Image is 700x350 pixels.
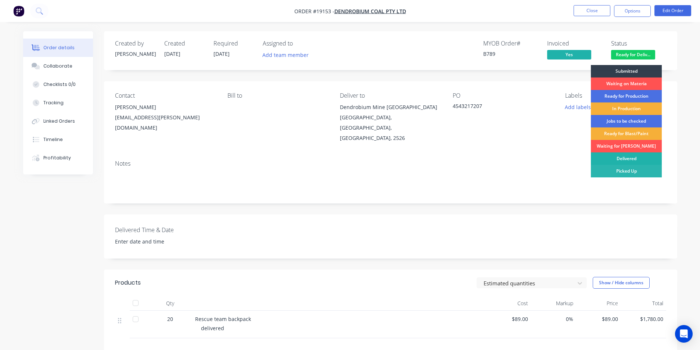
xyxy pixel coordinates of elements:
span: Yes [547,50,591,59]
span: $89.00 [579,315,618,323]
span: delivered [201,325,224,332]
div: [PERSON_NAME] [115,50,155,58]
label: Delivered Time & Date [115,225,207,234]
div: B789 [483,50,538,58]
div: Ready for Production [591,90,662,102]
button: Edit Order [654,5,691,16]
div: Linked Orders [43,118,75,125]
div: Cost [486,296,531,311]
div: Created [164,40,205,47]
span: 0% [534,315,573,323]
button: Add labels [561,102,595,112]
div: Dendrobium Mine [GEOGRAPHIC_DATA] [340,102,441,112]
button: Checklists 0/0 [23,75,93,94]
div: PO [453,92,553,99]
div: Timeline [43,136,63,143]
div: Waiting on Materia [591,77,662,90]
div: Price [576,296,621,311]
span: [DATE] [164,50,180,57]
div: Invoiced [547,40,602,47]
span: Ready for Deliv... [611,50,655,59]
div: Labels [565,92,666,99]
span: 20 [167,315,173,323]
div: [PERSON_NAME][EMAIL_ADDRESS][PERSON_NAME][DOMAIN_NAME] [115,102,216,133]
div: In Production [591,102,662,115]
div: Order details [43,44,75,51]
div: Dendrobium Mine [GEOGRAPHIC_DATA][GEOGRAPHIC_DATA], [GEOGRAPHIC_DATA], [GEOGRAPHIC_DATA], 2526 [340,102,441,143]
button: Profitability [23,149,93,167]
div: Notes [115,160,666,167]
button: Ready for Deliv... [611,50,655,61]
div: Checklists 0/0 [43,81,76,88]
span: $89.00 [489,315,528,323]
span: Rescue team backpack [195,315,251,322]
div: Waiting for [PERSON_NAME] [591,140,662,152]
div: Ready for Blast/Paint [591,127,662,140]
div: Delivered [591,152,662,165]
div: [PERSON_NAME] [115,102,216,112]
button: Options [614,5,651,17]
div: Required [213,40,254,47]
div: 4543217207 [453,102,545,112]
div: Jobs to be checked [591,115,662,127]
div: Status [611,40,666,47]
button: Add team member [263,50,313,60]
div: Total [621,296,666,311]
span: [DATE] [213,50,230,57]
div: Assigned to [263,40,336,47]
div: [EMAIL_ADDRESS][PERSON_NAME][DOMAIN_NAME] [115,112,216,133]
button: Timeline [23,130,93,149]
div: Picked Up [591,165,662,177]
button: Linked Orders [23,112,93,130]
img: Factory [13,6,24,17]
input: Enter date and time [110,236,201,247]
div: Bill to [227,92,328,99]
div: Qty [148,296,192,311]
button: Collaborate [23,57,93,75]
div: Collaborate [43,63,72,69]
div: Submitted [591,65,662,77]
div: Products [115,278,141,287]
span: Order #19153 - [294,8,334,15]
button: Close [574,5,610,16]
div: Contact [115,92,216,99]
button: Order details [23,39,93,57]
div: Profitability [43,155,71,161]
a: Dendrobium Coal Pty Ltd [334,8,406,15]
div: Tracking [43,100,64,106]
div: Open Intercom Messenger [675,325,693,343]
span: $1,780.00 [624,315,663,323]
div: Deliver to [340,92,441,99]
button: Tracking [23,94,93,112]
div: Markup [531,296,576,311]
div: [GEOGRAPHIC_DATA], [GEOGRAPHIC_DATA], [GEOGRAPHIC_DATA], 2526 [340,112,441,143]
button: Show / Hide columns [593,277,650,289]
button: Add team member [258,50,312,60]
div: MYOB Order # [483,40,538,47]
div: Created by [115,40,155,47]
